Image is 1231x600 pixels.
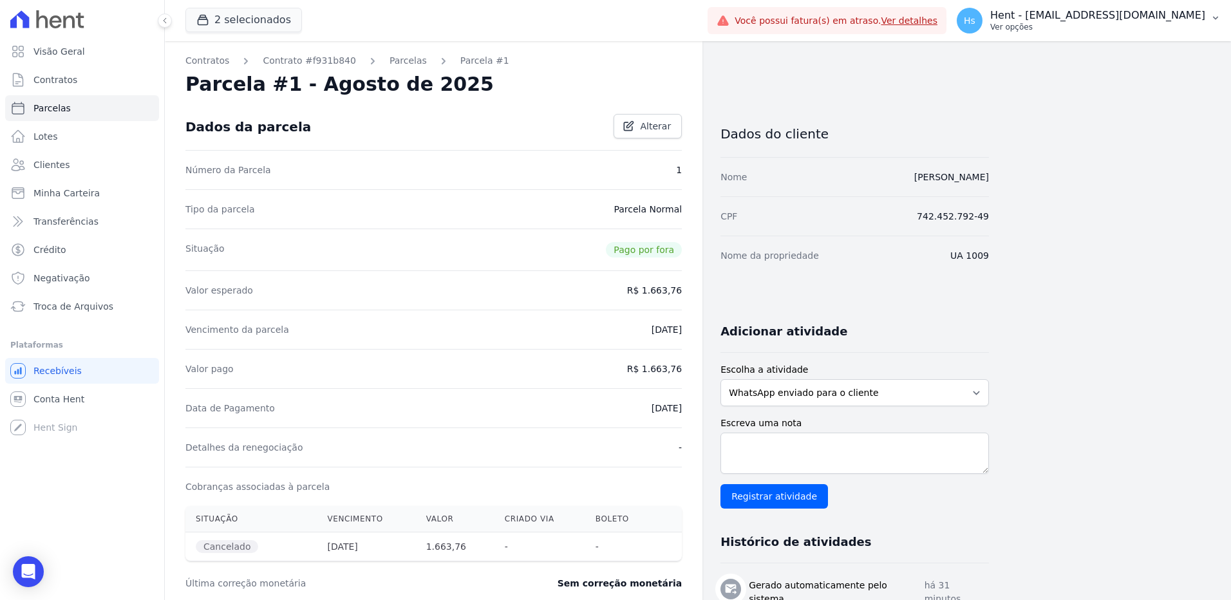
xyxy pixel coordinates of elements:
[585,506,655,532] th: Boleto
[185,441,303,454] dt: Detalhes da renegociação
[33,73,77,86] span: Contratos
[33,364,82,377] span: Recebíveis
[196,540,258,553] span: Cancelado
[640,120,671,133] span: Alterar
[5,180,159,206] a: Minha Carteira
[5,294,159,319] a: Troca de Arquivos
[5,67,159,93] a: Contratos
[185,164,271,176] dt: Número da Parcela
[964,16,975,25] span: Hs
[5,358,159,384] a: Recebíveis
[33,187,100,200] span: Minha Carteira
[185,54,229,68] a: Contratos
[33,243,66,256] span: Crédito
[263,54,356,68] a: Contrato #f931b840
[614,114,682,138] a: Alterar
[606,242,682,258] span: Pago por fora
[33,215,99,228] span: Transferências
[33,102,71,115] span: Parcelas
[652,323,682,336] dd: [DATE]
[33,272,90,285] span: Negativação
[917,211,989,221] span: 742.452.792-49
[5,152,159,178] a: Clientes
[720,484,828,509] input: Registrar atividade
[5,209,159,234] a: Transferências
[494,506,585,532] th: Criado via
[558,577,682,590] dd: Sem correção monetária
[5,39,159,64] a: Visão Geral
[390,54,427,68] a: Parcelas
[652,402,682,415] dd: [DATE]
[720,249,819,262] dt: Nome da propriedade
[416,506,494,532] th: Valor
[13,556,44,587] div: Open Intercom Messenger
[720,126,989,142] h3: Dados do cliente
[914,172,989,182] a: [PERSON_NAME]
[5,386,159,412] a: Conta Hent
[720,171,747,183] dt: Nome
[950,249,989,262] dd: UA 1009
[317,506,415,532] th: Vencimento
[990,22,1205,32] p: Ver opções
[185,506,317,532] th: Situação
[627,284,682,297] dd: R$ 1.663,76
[720,210,737,223] dt: CPF
[185,284,253,297] dt: Valor esperado
[735,14,937,28] span: Você possui fatura(s) em atraso.
[33,158,70,171] span: Clientes
[5,237,159,263] a: Crédito
[627,362,682,375] dd: R$ 1.663,76
[679,441,682,454] dd: -
[720,417,989,430] label: Escreva uma nota
[185,54,682,68] nav: Breadcrumb
[676,164,682,176] dd: 1
[5,124,159,149] a: Lotes
[946,3,1231,39] button: Hs Hent - [EMAIL_ADDRESS][DOMAIN_NAME] Ver opções
[185,480,330,493] dt: Cobranças associadas à parcela
[720,534,871,550] h3: Histórico de atividades
[720,324,847,339] h3: Adicionar atividade
[720,363,989,377] label: Escolha a atividade
[990,9,1205,22] p: Hent - [EMAIL_ADDRESS][DOMAIN_NAME]
[185,402,275,415] dt: Data de Pagamento
[185,119,311,135] div: Dados da parcela
[33,130,58,143] span: Lotes
[5,95,159,121] a: Parcelas
[33,45,85,58] span: Visão Geral
[185,73,494,96] h2: Parcela #1 - Agosto de 2025
[185,203,255,216] dt: Tipo da parcela
[185,323,289,336] dt: Vencimento da parcela
[317,532,415,561] th: [DATE]
[881,15,937,26] a: Ver detalhes
[585,532,655,561] th: -
[185,577,479,590] dt: Última correção monetária
[5,265,159,291] a: Negativação
[614,203,682,216] dd: Parcela Normal
[416,532,494,561] th: 1.663,76
[460,54,509,68] a: Parcela #1
[185,242,225,258] dt: Situação
[33,393,84,406] span: Conta Hent
[494,532,585,561] th: -
[10,337,154,353] div: Plataformas
[33,300,113,313] span: Troca de Arquivos
[185,8,302,32] button: 2 selecionados
[185,362,234,375] dt: Valor pago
